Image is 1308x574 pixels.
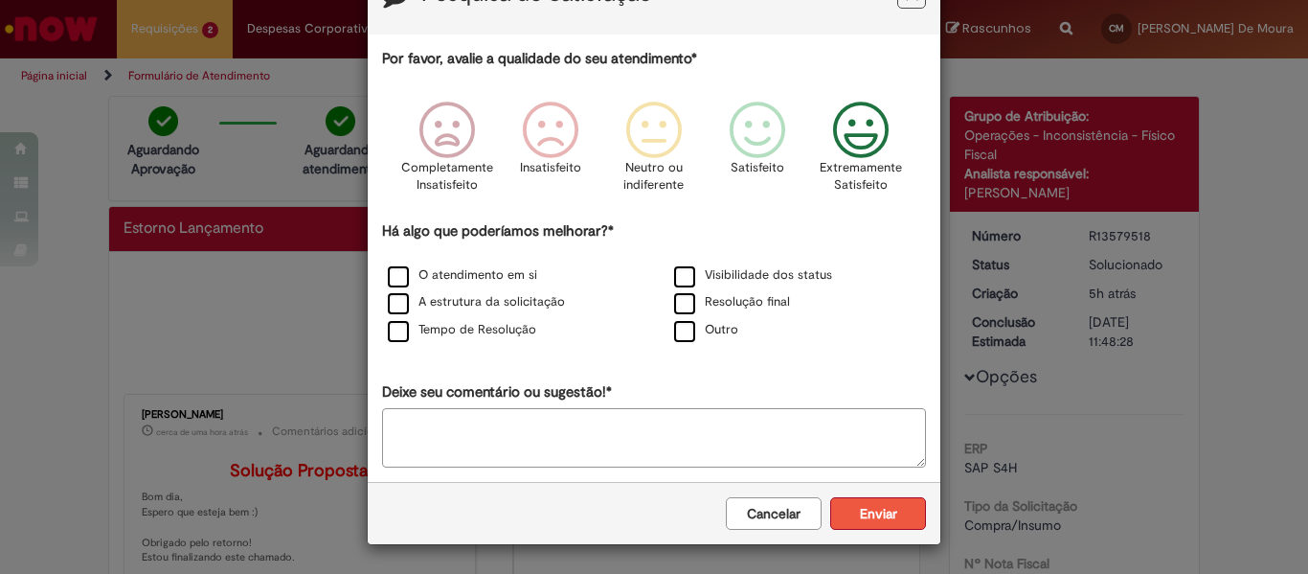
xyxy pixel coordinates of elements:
[812,87,910,218] div: Extremamente Satisfeito
[397,87,495,218] div: Completamente Insatisfeito
[726,497,822,530] button: Cancelar
[388,321,536,339] label: Tempo de Resolução
[605,87,703,218] div: Neutro ou indiferente
[731,159,784,177] p: Satisfeito
[674,266,832,285] label: Visibilidade dos status
[382,221,926,345] div: Há algo que poderíamos melhorar?*
[382,382,612,402] label: Deixe seu comentário ou sugestão!*
[502,87,599,218] div: Insatisfeito
[382,49,697,69] label: Por favor, avalie a qualidade do seu atendimento*
[401,159,493,195] p: Completamente Insatisfeito
[709,87,806,218] div: Satisfeito
[388,293,565,311] label: A estrutura da solicitação
[674,293,790,311] label: Resolução final
[674,321,738,339] label: Outro
[820,159,902,195] p: Extremamente Satisfeito
[620,159,688,195] p: Neutro ou indiferente
[520,159,581,177] p: Insatisfeito
[388,266,537,285] label: O atendimento em si
[830,497,926,530] button: Enviar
